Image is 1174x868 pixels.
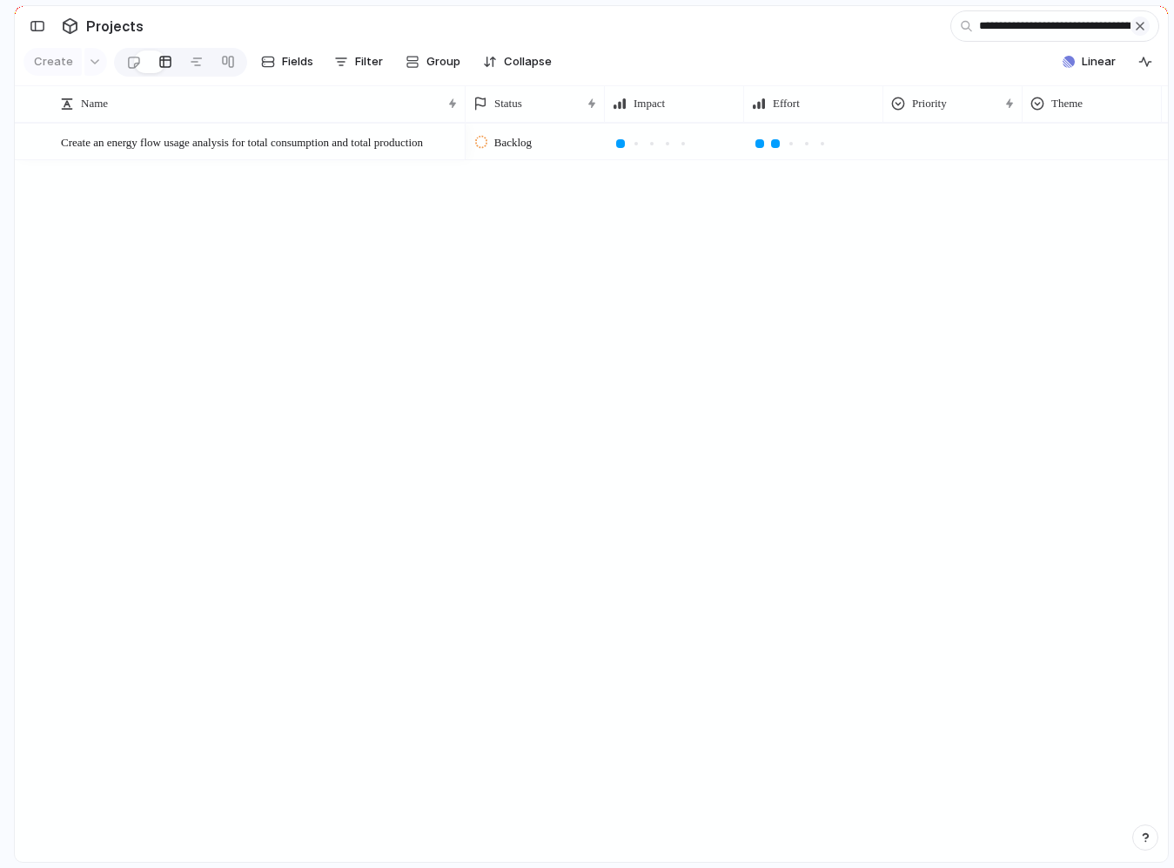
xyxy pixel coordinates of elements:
span: Filter [355,53,383,71]
button: Group [397,48,469,76]
span: Status [494,95,522,112]
button: Filter [327,48,390,76]
span: Linear [1082,53,1116,71]
button: Linear [1056,49,1123,75]
button: Collapse [476,48,559,76]
span: Name [81,95,108,112]
span: Collapse [504,53,552,71]
button: Fields [254,48,320,76]
span: Priority [912,95,947,112]
span: Fields [282,53,313,71]
span: Theme [1051,95,1083,112]
span: Projects [83,10,147,42]
span: Group [426,53,460,71]
span: Effort [773,95,800,112]
span: Create an energy flow usage analysis for total consumption and total production [61,131,423,151]
span: Backlog [494,134,532,151]
span: Impact [634,95,665,112]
